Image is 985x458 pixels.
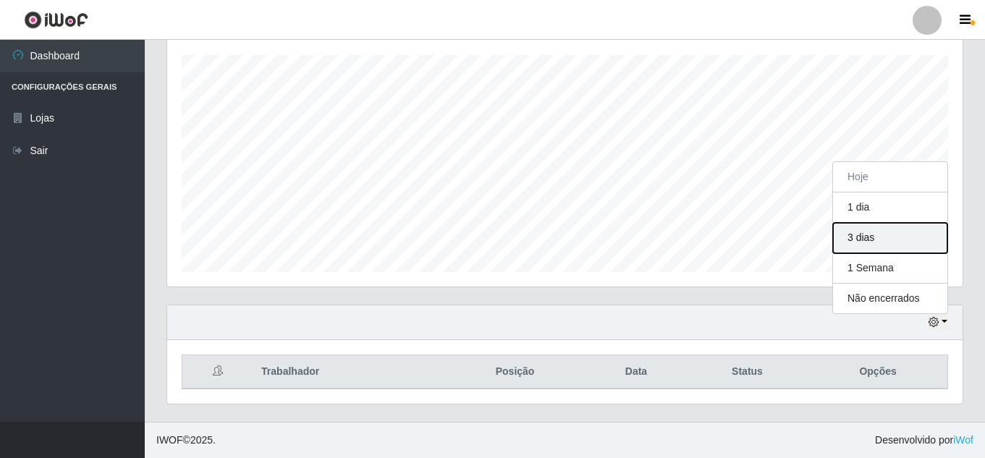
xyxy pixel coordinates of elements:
[444,355,586,389] th: Posição
[833,253,947,284] button: 1 Semana
[156,434,183,446] span: IWOF
[833,223,947,253] button: 3 dias
[686,355,808,389] th: Status
[833,284,947,313] button: Não encerrados
[156,433,216,448] span: © 2025 .
[833,162,947,192] button: Hoje
[953,434,973,446] a: iWof
[253,355,444,389] th: Trabalhador
[586,355,686,389] th: Data
[833,192,947,223] button: 1 dia
[875,433,973,448] span: Desenvolvido por
[24,11,88,29] img: CoreUI Logo
[808,355,947,389] th: Opções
